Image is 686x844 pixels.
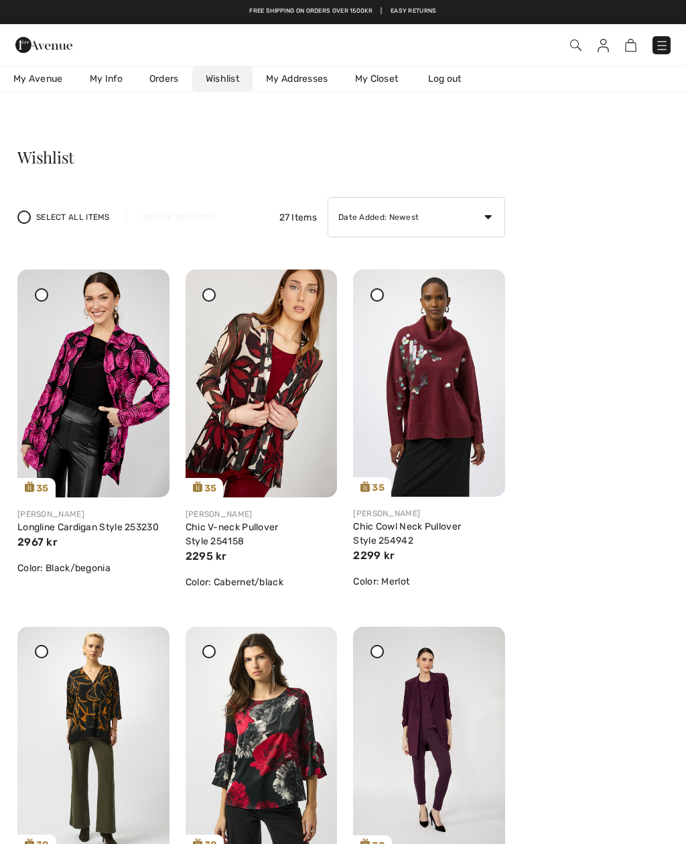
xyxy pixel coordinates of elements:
img: frank-lyman-sweaters-cardigans-black-begonia_253230_2_667d_search.jpg [17,269,169,497]
img: Shopping Bag [625,39,636,52]
span: Select All Items [36,211,110,223]
img: joseph-ribkoff-tops-merlot_254942c_2_827d_search.jpg [353,269,505,497]
a: Free shipping on orders over 1500kr [249,7,372,16]
span: 2295 kr [186,550,227,562]
div: [PERSON_NAME] [186,508,338,520]
a: Longline Cardigan Style 253230 [17,522,159,533]
a: My Closet [342,66,412,91]
h3: Wishlist [17,149,505,165]
a: Chic V-neck Pullover Style 254158 [186,522,279,547]
img: frank-lyman-sweaters-cardigans-cabernet-black_254158_1_6d6a_search.jpg [186,269,338,497]
span: 2967 kr [17,536,58,548]
div: Color: Black/begonia [17,561,169,575]
span: 27 Items [279,210,317,225]
a: 35 [353,269,505,497]
a: Wishlist [192,66,253,91]
a: Orders [136,66,192,91]
img: 1ère Avenue [15,32,72,58]
a: My Addresses [253,66,342,91]
span: My Avenue [13,72,63,86]
a: 35 [17,269,169,497]
a: 1ère Avenue [15,38,72,50]
div: Color: Cabernet/black [186,575,338,589]
div: [PERSON_NAME] [353,507,505,520]
div: Color: Merlot [353,575,505,589]
img: My Info [598,39,609,52]
a: Chic Cowl Neck Pullover Style 254942 [353,521,461,546]
div: Delete Selected [126,211,232,223]
a: 35 [186,269,338,497]
a: My Info [76,66,136,91]
span: 2299 kr [353,549,395,562]
div: [PERSON_NAME] [17,508,169,520]
img: Menu [655,39,669,52]
span: | [381,7,382,16]
a: Easy Returns [391,7,437,16]
a: Log out [415,66,488,91]
img: Search [570,40,581,51]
